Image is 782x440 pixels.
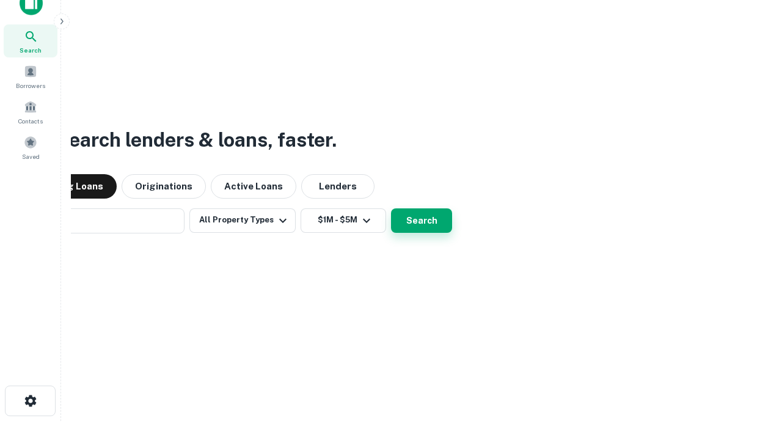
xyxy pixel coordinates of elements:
[4,60,57,93] a: Borrowers
[4,24,57,57] a: Search
[4,95,57,128] a: Contacts
[721,342,782,401] iframe: Chat Widget
[20,45,42,55] span: Search
[56,125,337,155] h3: Search lenders & loans, faster.
[4,131,57,164] a: Saved
[122,174,206,199] button: Originations
[391,208,452,233] button: Search
[22,152,40,161] span: Saved
[189,208,296,233] button: All Property Types
[18,116,43,126] span: Contacts
[301,174,375,199] button: Lenders
[211,174,296,199] button: Active Loans
[16,81,45,90] span: Borrowers
[301,208,386,233] button: $1M - $5M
